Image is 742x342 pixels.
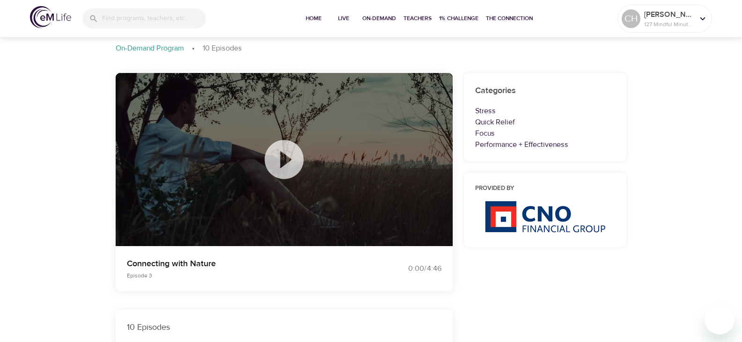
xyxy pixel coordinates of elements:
p: Stress [475,105,616,116]
p: Connecting with Nature [127,257,360,270]
p: [PERSON_NAME] [644,9,694,20]
p: Quick Relief [475,116,616,128]
p: 10 Episodes [127,321,441,334]
span: 1% Challenge [439,14,478,23]
span: Home [302,14,325,23]
span: The Connection [486,14,533,23]
p: 10 Episodes [203,43,242,54]
input: Find programs, teachers, etc... [102,8,206,29]
img: logo [30,6,71,28]
p: On-Demand Program [116,43,184,54]
span: On-Demand [362,14,396,23]
h6: Categories [475,84,616,98]
p: Focus [475,128,616,139]
span: Live [332,14,355,23]
img: CNO%20logo.png [485,201,605,233]
div: CH [622,9,640,28]
p: Performance + Effectiveness [475,139,616,150]
nav: breadcrumb [116,43,627,54]
div: 0:00 / 4:46 [371,263,441,274]
iframe: Button to launch messaging window [705,305,735,335]
p: 127 Mindful Minutes [644,20,694,29]
p: Episode 3 [127,271,360,280]
span: Teachers [404,14,432,23]
h6: Provided by [475,184,616,194]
